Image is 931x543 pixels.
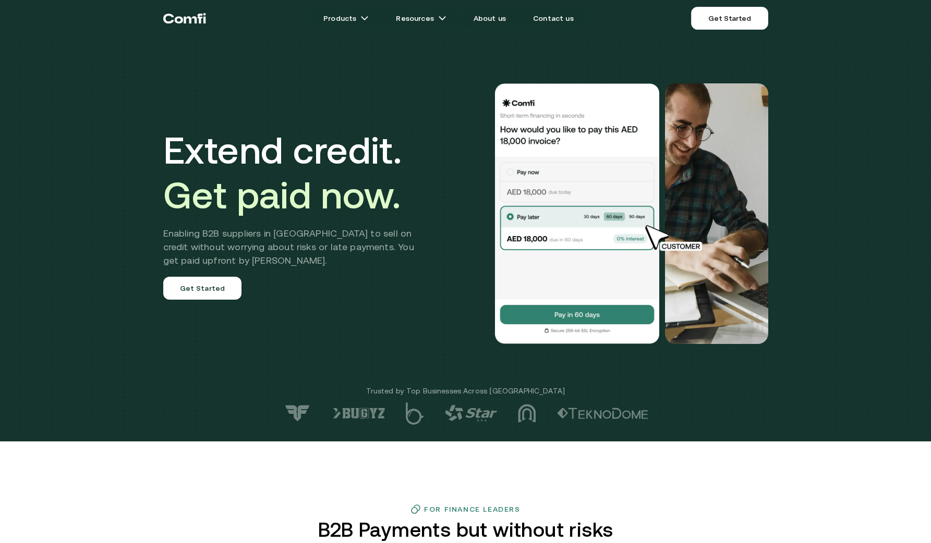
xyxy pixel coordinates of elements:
[494,83,661,344] img: Would you like to pay this AED 18,000.00 invoice?
[518,404,536,423] img: logo-3
[665,83,768,344] img: Would you like to pay this AED 18,000.00 invoice?
[438,14,446,22] img: arrow icons
[163,3,206,34] a: Return to the top of the Comfi home page
[313,519,618,541] h2: B2B Payments but without risks
[163,227,430,267] h2: Enabling B2B suppliers in [GEOGRAPHIC_DATA] to sell on credit without worrying about risks or lat...
[557,408,648,419] img: logo-2
[163,174,401,216] span: Get paid now.
[311,8,381,29] a: Productsarrow icons
[638,224,714,253] img: cursor
[424,505,520,513] h3: For Finance Leaders
[410,504,421,514] img: finance
[360,14,369,22] img: arrow icons
[283,404,312,422] img: logo-7
[445,405,497,422] img: logo-4
[461,8,518,29] a: About us
[333,408,385,419] img: logo-6
[691,7,768,30] a: Get Started
[163,277,242,300] a: Get Started
[163,128,430,217] h1: Extend credit.
[406,402,424,425] img: logo-5
[383,8,458,29] a: Resourcesarrow icons
[521,8,586,29] a: Contact us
